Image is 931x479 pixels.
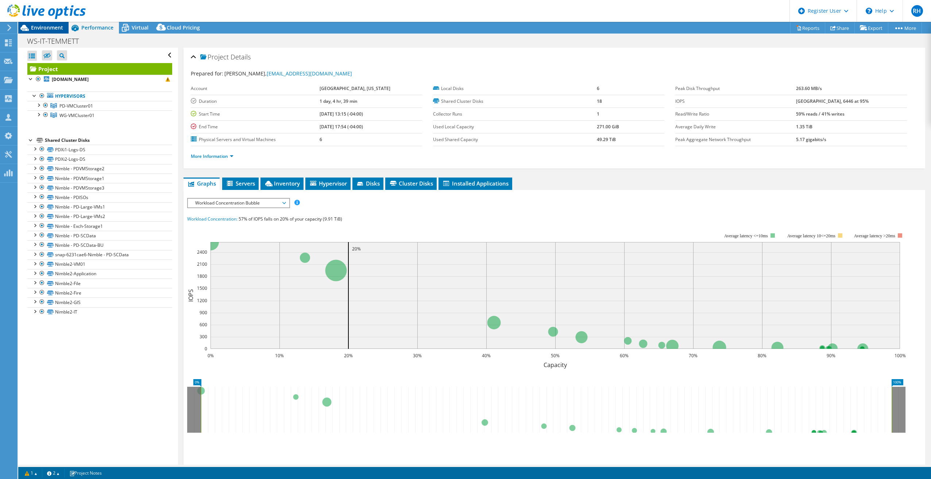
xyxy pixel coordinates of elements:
a: Reports [790,22,825,34]
text: 2100 [197,261,207,267]
b: 59% reads / 41% writes [796,111,845,117]
tspan: Average latency <=10ms [724,233,768,238]
b: [GEOGRAPHIC_DATA], 6446 at 95% [796,98,869,104]
text: 70% [689,353,698,359]
b: [GEOGRAPHIC_DATA], [US_STATE] [320,85,390,91]
text: Average latency >20ms [854,233,895,238]
b: 1 day, 4 hr, 39 min [320,98,358,104]
a: PDXi1-Logs-DS [27,145,172,154]
b: 1 [597,111,599,117]
svg: \n [866,8,872,14]
a: snap-6231cae6-Nimble - PD-SCData [27,250,172,260]
label: End Time [191,123,320,131]
span: Disks [356,180,380,187]
a: Nimble2-GIS [27,297,172,307]
label: Prepared for: [191,70,223,77]
text: 20% [344,353,353,359]
label: Peak Disk Throughput [675,85,796,92]
b: 49.29 TiB [597,136,616,143]
span: Cluster Disks [389,180,433,187]
a: Export [854,22,888,34]
text: 1500 [197,285,207,291]
text: 600 [200,322,207,328]
text: 10% [275,353,284,359]
span: Workload Concentration: [187,216,237,222]
a: Nimble - PDVMStorage1 [27,174,172,183]
span: Graphs [187,180,216,187]
label: Collector Runs [433,110,597,118]
text: 60% [620,353,629,359]
a: 2 [42,468,65,478]
a: Project Notes [64,468,107,478]
span: Environment [31,24,63,31]
span: RH [911,5,923,17]
a: Nimble - PD-SCData [27,231,172,240]
a: PD-VMCluster01 [27,101,172,110]
tspan: Average latency 10<=20ms [787,233,835,238]
b: [DOMAIN_NAME] [52,76,89,82]
a: Nimble - PD-Large-VMs1 [27,202,172,212]
a: Nimble - PDISOs [27,192,172,202]
b: [DATE] 13:15 (-04:00) [320,111,363,117]
a: More Information [191,153,233,159]
span: Installed Applications [442,180,509,187]
a: More [888,22,922,34]
label: Peak Aggregate Network Throughput [675,136,796,143]
span: 57% of IOPS falls on 20% of your capacity (9.91 TiB) [239,216,342,222]
span: Project [200,54,229,61]
b: 5.17 gigabits/s [796,136,826,143]
text: IOPS [187,289,195,302]
span: Workload Concentration Bubble [192,199,285,207]
text: 30% [413,353,422,359]
span: Performance [81,24,113,31]
a: Nimble - Exch-Storage1 [27,221,172,231]
a: Nimble2-Fire [27,288,172,297]
b: 271.00 GiB [597,124,619,130]
text: Capacity [544,361,567,369]
a: Nimble - PDVMStorage2 [27,164,172,174]
text: 90% [827,353,835,359]
text: 0 [205,346,207,352]
a: Share [825,22,855,34]
b: 6 [597,85,599,91]
div: Shared Cluster Disks [45,136,172,145]
b: [DATE] 17:54 (-04:00) [320,124,363,130]
span: Virtual [132,24,148,31]
text: 0% [207,353,213,359]
span: PD-VMCluster01 [59,103,93,109]
a: PDXi2-Logs-DS [27,155,172,164]
a: [DOMAIN_NAME] [27,75,172,84]
text: 1800 [197,273,207,279]
span: Cloud Pricing [167,24,200,31]
b: 1.35 TiB [796,124,812,130]
a: Nimble2-IT [27,307,172,317]
text: 2400 [197,249,207,255]
span: [PERSON_NAME], [224,70,352,77]
span: Inventory [264,180,300,187]
b: 18 [597,98,602,104]
label: Average Daily Write [675,123,796,131]
label: Used Shared Capacity [433,136,597,143]
text: 80% [758,353,766,359]
label: Physical Servers and Virtual Machines [191,136,320,143]
text: 20% [352,246,361,252]
label: Used Local Capacity [433,123,597,131]
text: 40% [482,353,491,359]
label: Local Disks [433,85,597,92]
text: 300 [200,334,207,340]
a: Hypervisors [27,91,172,101]
label: IOPS [675,98,796,105]
text: 1200 [197,297,207,304]
text: 100% [894,353,905,359]
text: 900 [200,309,207,316]
h1: WS-IT-TEMMETT [24,37,90,45]
a: Nimble - PD-SCData-BU [27,240,172,250]
span: WG-VMCluster01 [59,112,94,118]
a: Nimble - PDVMStorage3 [27,183,172,192]
label: Shared Cluster Disks [433,98,597,105]
b: 263.60 MB/s [796,85,822,91]
a: Nimble2-VM01 [27,260,172,269]
text: 50% [551,353,560,359]
span: Servers [226,180,255,187]
b: 6 [320,136,322,143]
